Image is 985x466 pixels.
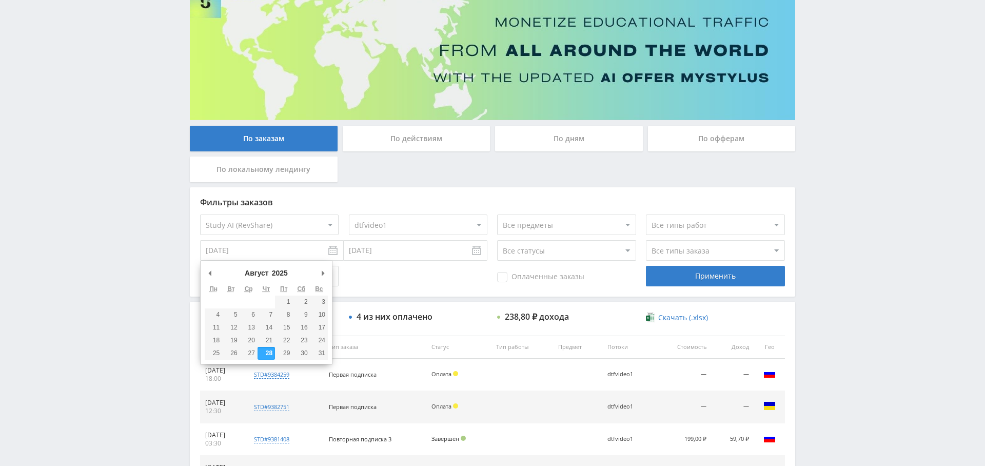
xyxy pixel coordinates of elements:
[658,314,708,322] span: Скачать (.xlsx)
[329,371,377,378] span: Первая подписка
[324,336,426,359] th: Тип заказа
[190,126,338,151] div: По заказам
[646,266,784,286] div: Применить
[431,370,451,378] span: Оплата
[227,285,234,293] abbr: Вторник
[292,321,310,334] button: 16
[310,308,328,321] button: 10
[190,157,338,182] div: По локальному лендингу
[602,336,655,359] th: Потоки
[495,126,643,151] div: По дням
[646,313,707,323] a: Скачать (.xlsx)
[240,334,258,347] button: 20
[263,285,270,293] abbr: Четверг
[200,240,344,261] input: Use the arrow keys to pick a date
[222,334,240,347] button: 19
[270,265,289,281] div: 2025
[292,334,310,347] button: 23
[318,265,328,281] button: Следующий месяц
[505,312,569,321] div: 238,80 ₽ дохода
[205,407,239,415] div: 12:30
[258,321,275,334] button: 14
[329,435,391,443] span: Повторная подписка 3
[607,371,649,378] div: dtfvideo1
[712,423,754,456] td: 59,70 ₽
[205,334,222,347] button: 18
[497,272,584,282] span: Оплаченные заказы
[654,359,712,391] td: —
[275,296,292,308] button: 1
[254,371,289,379] div: std#9384259
[763,367,776,380] img: rus.png
[310,321,328,334] button: 17
[205,431,239,439] div: [DATE]
[553,336,602,359] th: Предмет
[258,347,275,360] button: 28
[254,435,289,443] div: std#9381408
[245,285,253,293] abbr: Среда
[280,285,288,293] abbr: Пятница
[275,321,292,334] button: 15
[648,126,796,151] div: По офферам
[298,285,306,293] abbr: Суббота
[258,308,275,321] button: 7
[343,126,490,151] div: По действиям
[292,308,310,321] button: 9
[654,391,712,423] td: —
[209,285,218,293] abbr: Понедельник
[461,436,466,441] span: Подтвержден
[275,334,292,347] button: 22
[240,321,258,334] button: 13
[654,336,712,359] th: Стоимость
[205,366,239,375] div: [DATE]
[329,403,377,411] span: Первая подписка
[205,308,222,321] button: 4
[310,347,328,360] button: 31
[205,375,239,383] div: 18:00
[646,312,655,322] img: xlsx
[205,439,239,448] div: 03:30
[205,265,215,281] button: Предыдущий месяц
[712,336,754,359] th: Доход
[712,391,754,423] td: —
[205,347,222,360] button: 25
[275,308,292,321] button: 8
[491,336,553,359] th: Тип работы
[292,296,310,308] button: 2
[453,403,458,409] span: Холд
[222,308,240,321] button: 5
[315,285,323,293] abbr: Воскресенье
[200,198,785,207] div: Фильтры заказов
[275,347,292,360] button: 29
[310,296,328,308] button: 3
[292,347,310,360] button: 30
[258,334,275,347] button: 21
[453,371,458,376] span: Холд
[426,336,491,359] th: Статус
[254,403,289,411] div: std#9382751
[431,402,451,410] span: Оплата
[240,347,258,360] button: 27
[654,423,712,456] td: 199,00 ₽
[754,336,785,359] th: Гео
[310,334,328,347] button: 24
[607,436,649,442] div: dtfvideo1
[222,321,240,334] button: 12
[222,347,240,360] button: 26
[607,403,649,410] div: dtfvideo1
[712,359,754,391] td: —
[763,432,776,444] img: rus.png
[431,435,459,442] span: Завершён
[243,265,270,281] div: Август
[205,399,239,407] div: [DATE]
[240,308,258,321] button: 6
[763,400,776,412] img: ukr.png
[357,312,432,321] div: 4 из них оплачено
[205,321,222,334] button: 11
